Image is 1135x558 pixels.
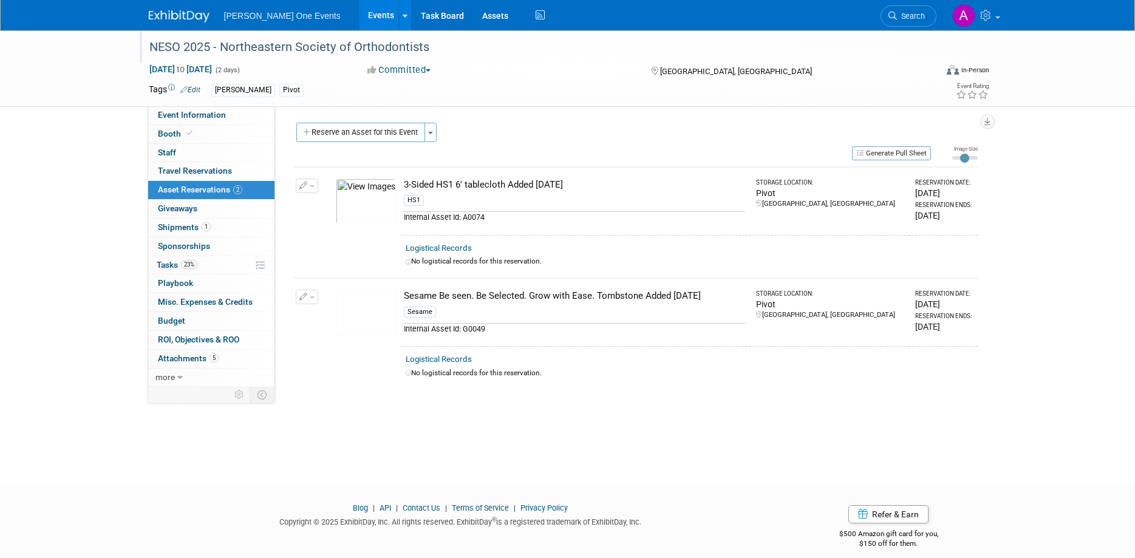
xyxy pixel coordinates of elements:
[158,316,185,325] span: Budget
[149,514,773,528] div: Copyright © 2025 ExhibitDay, Inc. All rights reserved. ExhibitDay is a registered trademark of Ex...
[148,125,274,143] a: Booth
[952,145,978,152] div: Image Size
[296,123,425,142] button: Reserve an Asset for this Event
[353,503,368,512] a: Blog
[660,67,812,76] span: [GEOGRAPHIC_DATA], [GEOGRAPHIC_DATA]
[363,64,435,77] button: Committed
[148,256,274,274] a: Tasks23%
[158,203,197,213] span: Giveaways
[452,503,509,512] a: Terms of Service
[148,162,274,180] a: Travel Reservations
[149,10,210,22] img: ExhibitDay
[148,331,274,349] a: ROI, Objectives & ROO
[158,335,239,344] span: ROI, Objectives & ROO
[915,209,973,222] div: [DATE]
[520,503,568,512] a: Privacy Policy
[756,310,904,320] div: [GEOGRAPHIC_DATA], [GEOGRAPHIC_DATA]
[148,369,274,387] a: more
[404,307,436,318] div: Sesame
[148,200,274,218] a: Giveaways
[756,298,904,310] div: Pivot
[145,36,918,58] div: NESO 2025 - Northeastern Society of Orthodontists
[442,503,450,512] span: |
[336,179,396,224] img: View Images
[148,144,274,162] a: Staff
[380,503,391,512] a: API
[181,260,197,269] span: 23%
[250,387,274,403] td: Toggle Event Tabs
[155,372,175,382] span: more
[404,290,745,302] div: Sesame Be seen. Be Selected. Grow with Ease. Tombstone Added [DATE]
[158,241,210,251] span: Sponsorships
[158,185,242,194] span: Asset Reservations
[148,237,274,256] a: Sponsorships
[511,503,519,512] span: |
[336,290,396,335] img: View Images
[233,185,242,194] span: 2
[404,323,745,335] div: Internal Asset Id: G0049
[852,146,931,160] button: Generate Pull Sheet
[393,503,401,512] span: |
[406,368,973,378] div: No logistical records for this reservation.
[148,106,274,124] a: Event Information
[915,321,973,333] div: [DATE]
[492,516,496,523] sup: ®
[148,350,274,368] a: Attachments5
[158,297,253,307] span: Misc. Expenses & Credits
[158,166,232,175] span: Travel Reservations
[915,298,973,310] div: [DATE]
[175,64,186,74] span: to
[148,181,274,199] a: Asset Reservations2
[756,290,904,298] div: Storage Location:
[961,66,989,75] div: In-Person
[915,187,973,199] div: [DATE]
[210,353,219,362] span: 5
[848,505,929,523] a: Refer & Earn
[791,521,987,549] div: $500 Amazon gift card for you,
[404,211,745,223] div: Internal Asset Id: A0074
[403,503,440,512] a: Contact Us
[202,222,211,231] span: 1
[157,260,197,270] span: Tasks
[756,187,904,199] div: Pivot
[148,219,274,237] a: Shipments1
[158,148,176,157] span: Staff
[756,199,904,209] div: [GEOGRAPHIC_DATA], [GEOGRAPHIC_DATA]
[149,83,200,97] td: Tags
[404,195,424,206] div: HS1
[279,84,304,97] div: Pivot
[158,222,211,232] span: Shipments
[214,66,240,74] span: (2 days)
[915,312,973,321] div: Reservation Ends:
[956,83,989,89] div: Event Rating
[791,539,987,549] div: $150 off for them.
[952,4,975,27] img: Amanda Bartschi
[158,110,226,120] span: Event Information
[947,65,959,75] img: Format-Inperson.png
[158,278,193,288] span: Playbook
[211,84,275,97] div: [PERSON_NAME]
[865,63,990,81] div: Event Format
[148,274,274,293] a: Playbook
[180,86,200,94] a: Edit
[370,503,378,512] span: |
[756,179,904,187] div: Storage Location:
[404,179,745,191] div: 3-Sided HS1 6' tablecloth Added [DATE]
[897,12,925,21] span: Search
[149,64,213,75] span: [DATE] [DATE]
[915,290,973,298] div: Reservation Date:
[406,243,472,253] a: Logistical Records
[186,130,193,137] i: Booth reservation complete
[229,387,250,403] td: Personalize Event Tab Strip
[158,129,195,138] span: Booth
[224,11,341,21] span: [PERSON_NAME] One Events
[915,179,973,187] div: Reservation Date:
[406,355,472,364] a: Logistical Records
[406,256,973,267] div: No logistical records for this reservation.
[881,5,936,27] a: Search
[148,312,274,330] a: Budget
[148,293,274,311] a: Misc. Expenses & Credits
[158,353,219,363] span: Attachments
[915,201,973,209] div: Reservation Ends:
